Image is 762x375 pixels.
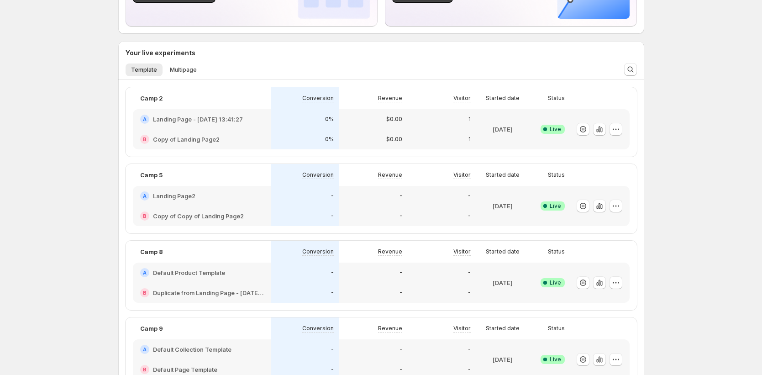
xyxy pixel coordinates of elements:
[624,63,637,76] button: Search and filter results
[140,94,163,103] p: Camp 2
[170,66,197,74] span: Multipage
[143,270,147,275] h2: A
[143,347,147,352] h2: A
[153,268,225,277] h2: Default Product Template
[399,289,402,296] p: -
[550,126,561,133] span: Live
[453,171,471,179] p: Visitor
[331,366,334,373] p: -
[140,324,163,333] p: Camp 9
[143,290,147,296] h2: B
[140,247,163,256] p: Camp 8
[140,170,163,180] p: Camp 5
[378,248,402,255] p: Revenue
[378,171,402,179] p: Revenue
[325,116,334,123] p: 0%
[143,116,147,122] h2: A
[153,211,244,221] h2: Copy of Copy of Landing Page2
[486,171,520,179] p: Started date
[399,366,402,373] p: -
[493,125,513,134] p: [DATE]
[153,288,263,297] h2: Duplicate from Landing Page - [DATE] 13:42:00
[378,325,402,332] p: Revenue
[331,192,334,200] p: -
[493,278,513,287] p: [DATE]
[302,248,334,255] p: Conversion
[331,346,334,353] p: -
[468,289,471,296] p: -
[126,48,195,58] h3: Your live experiments
[486,95,520,102] p: Started date
[131,66,157,74] span: Template
[486,325,520,332] p: Started date
[153,115,243,124] h2: Landing Page - [DATE] 13:41:27
[331,212,334,220] p: -
[153,365,217,374] h2: Default Page Template
[302,95,334,102] p: Conversion
[399,192,402,200] p: -
[468,346,471,353] p: -
[153,191,195,201] h2: Landing Page2
[550,279,561,286] span: Live
[399,269,402,276] p: -
[468,136,471,143] p: 1
[325,136,334,143] p: 0%
[386,136,402,143] p: $0.00
[153,135,220,144] h2: Copy of Landing Page2
[493,355,513,364] p: [DATE]
[468,116,471,123] p: 1
[468,269,471,276] p: -
[386,116,402,123] p: $0.00
[468,366,471,373] p: -
[453,95,471,102] p: Visitor
[399,346,402,353] p: -
[331,269,334,276] p: -
[378,95,402,102] p: Revenue
[153,345,231,354] h2: Default Collection Template
[493,201,513,211] p: [DATE]
[302,171,334,179] p: Conversion
[548,171,565,179] p: Status
[143,213,147,219] h2: B
[486,248,520,255] p: Started date
[143,367,147,372] h2: B
[468,212,471,220] p: -
[550,202,561,210] span: Live
[143,137,147,142] h2: B
[468,192,471,200] p: -
[453,325,471,332] p: Visitor
[399,212,402,220] p: -
[548,248,565,255] p: Status
[143,193,147,199] h2: A
[548,325,565,332] p: Status
[550,356,561,363] span: Live
[302,325,334,332] p: Conversion
[331,289,334,296] p: -
[453,248,471,255] p: Visitor
[548,95,565,102] p: Status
